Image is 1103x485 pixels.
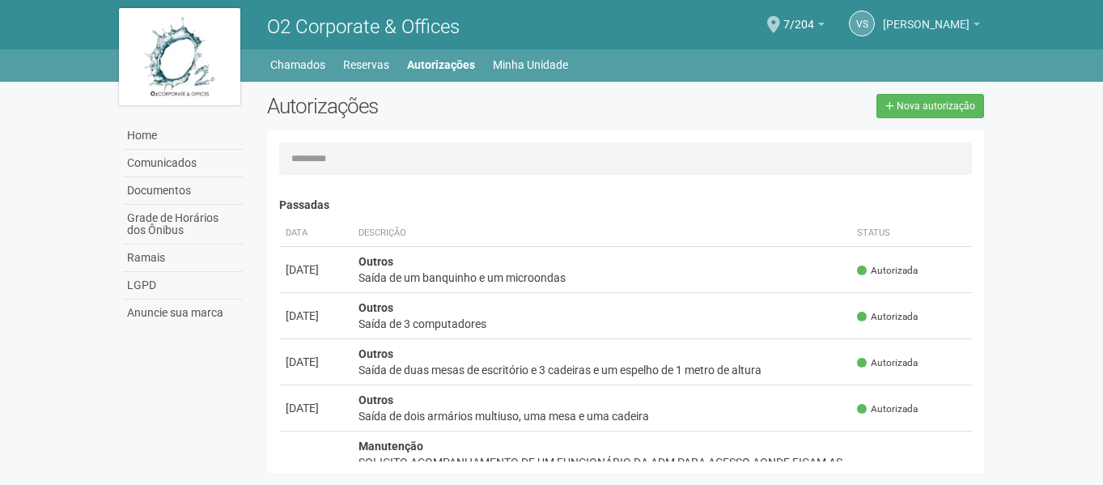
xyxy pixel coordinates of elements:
h2: Autorizações [267,94,613,118]
a: Reservas [343,53,389,76]
strong: Manutenção [358,440,423,453]
span: Autorizada [857,402,918,416]
a: Home [123,122,243,150]
a: [PERSON_NAME] [883,20,980,33]
strong: Outros [358,255,393,268]
div: Saída de dois armários multiuso, uma mesa e uma cadeira [358,408,845,424]
strong: Outros [358,394,393,406]
a: Anuncie sua marca [123,300,243,326]
div: [DATE] [286,262,346,278]
a: 7/204 [783,20,825,33]
h4: Passadas [279,199,973,211]
div: [DATE] [286,308,346,324]
div: [DATE] [286,400,346,416]
span: Autorizada [857,356,918,370]
div: [DATE] [286,354,346,370]
a: Ramais [123,245,243,272]
a: LGPD [123,272,243,300]
strong: Outros [358,347,393,360]
span: VINICIUS SANTOS DA ROCHA CORREA [883,2,969,31]
th: Status [851,220,972,247]
a: Nova autorização [876,94,984,118]
th: Descrição [352,220,851,247]
a: Grade de Horários dos Ônibus [123,205,243,245]
a: Comunicados [123,150,243,177]
th: Data [279,220,352,247]
a: Minha Unidade [493,53,568,76]
span: O2 Corporate & Offices [267,15,460,38]
a: Chamados [270,53,325,76]
div: Saída de 3 computadores [358,316,845,332]
span: Autorizada [857,264,918,278]
div: Saída de duas mesas de escritório e 3 cadeiras e um espelho de 1 metro de altura [358,362,845,378]
div: Saída de um banquinho e um microondas [358,270,845,286]
a: Autorizações [407,53,475,76]
span: 7/204 [783,2,814,31]
a: Documentos [123,177,243,205]
a: VS [849,11,875,36]
span: Autorizada [857,310,918,324]
span: Nova autorização [897,100,975,112]
img: logo.jpg [119,8,240,105]
strong: Outros [358,301,393,314]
